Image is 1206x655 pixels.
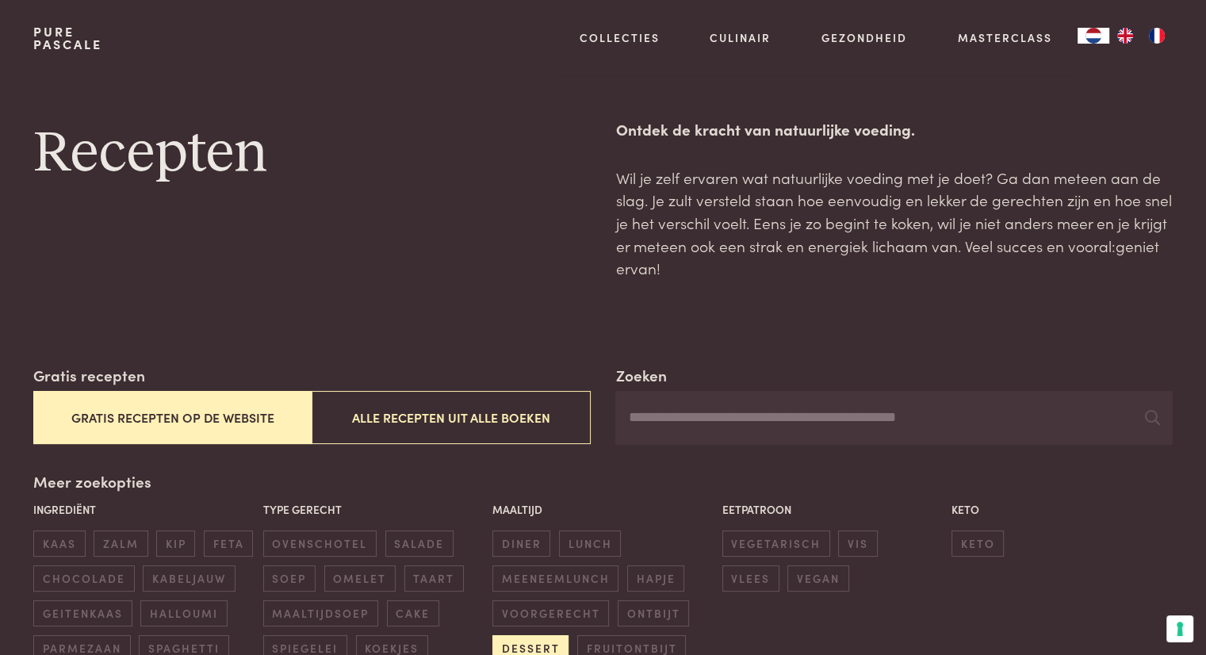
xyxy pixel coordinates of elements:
span: meeneemlunch [492,565,618,592]
span: kabeljauw [143,565,235,592]
div: Language [1078,28,1109,44]
span: kip [156,531,195,557]
a: Masterclass [958,29,1052,46]
span: ovenschotel [263,531,377,557]
p: Maaltijd [492,501,714,518]
span: zalm [94,531,147,557]
span: kaas [33,531,85,557]
span: chocolade [33,565,134,592]
p: Keto [951,501,1173,518]
button: Gratis recepten op de website [33,391,312,444]
label: Gratis recepten [33,364,145,387]
button: Alle recepten uit alle boeken [312,391,590,444]
span: lunch [559,531,621,557]
a: Culinair [710,29,771,46]
span: cake [387,600,439,626]
span: feta [204,531,253,557]
ul: Language list [1109,28,1173,44]
span: vis [838,531,877,557]
p: Ingrediënt [33,501,255,518]
a: Gezondheid [821,29,907,46]
span: geitenkaas [33,600,132,626]
strong: Ontdek de kracht van natuurlijke voeding. [615,118,914,140]
button: Uw voorkeuren voor toestemming voor trackingtechnologieën [1166,615,1193,642]
span: maaltijdsoep [263,600,378,626]
span: vegan [787,565,848,592]
p: Wil je zelf ervaren wat natuurlijke voeding met je doet? Ga dan meteen aan de slag. Je zult verst... [615,167,1172,280]
span: vegetarisch [722,531,830,557]
a: PurePascale [33,25,102,51]
label: Zoeken [615,364,666,387]
span: omelet [324,565,396,592]
span: salade [385,531,454,557]
a: Collecties [580,29,660,46]
span: keto [951,531,1004,557]
span: ontbijt [618,600,689,626]
span: taart [404,565,464,592]
p: Type gerecht [263,501,484,518]
span: diner [492,531,550,557]
a: NL [1078,28,1109,44]
span: hapje [627,565,684,592]
h1: Recepten [33,118,590,190]
aside: Language selected: Nederlands [1078,28,1173,44]
span: vlees [722,565,779,592]
span: soep [263,565,316,592]
span: voorgerecht [492,600,609,626]
p: Eetpatroon [722,501,944,518]
a: EN [1109,28,1141,44]
span: halloumi [140,600,227,626]
a: FR [1141,28,1173,44]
